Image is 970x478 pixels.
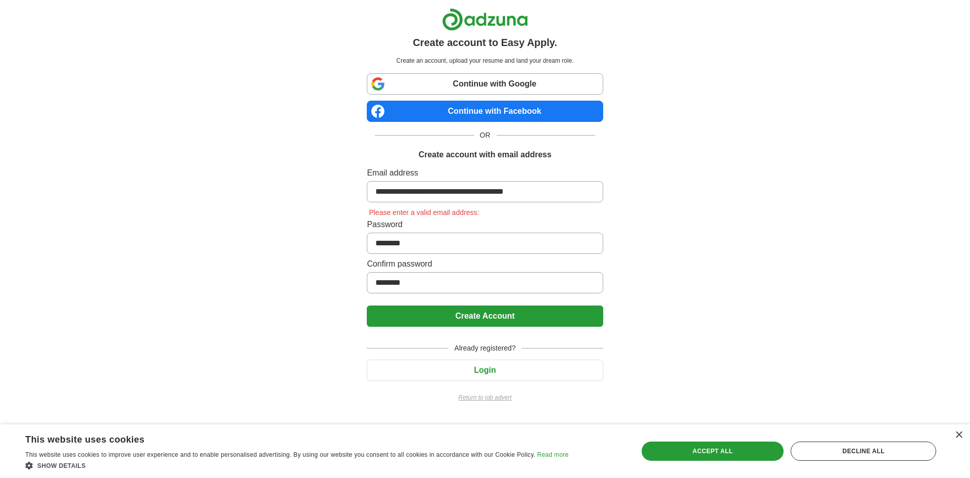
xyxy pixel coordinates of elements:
span: Please enter a valid email address: [367,208,481,216]
button: Login [367,360,603,381]
div: Decline all [791,442,936,461]
img: Adzuna logo [442,8,528,31]
a: Continue with Google [367,73,603,95]
div: This website uses cookies [25,430,543,446]
h1: Create account to Easy Apply. [413,35,557,50]
label: Password [367,219,603,231]
span: Show details [37,462,86,469]
button: Create Account [367,306,603,327]
div: Close [955,431,962,439]
h1: Create account with email address [418,149,551,161]
div: Accept all [642,442,784,461]
label: Confirm password [367,258,603,270]
p: Create an account, upload your resume and land your dream role. [369,56,601,65]
a: Return to job advert [367,393,603,402]
span: OR [474,130,497,141]
label: Email address [367,167,603,179]
a: Login [367,366,603,374]
a: Continue with Facebook [367,101,603,122]
span: This website uses cookies to improve user experience and to enable personalised advertising. By u... [25,451,536,458]
span: Already registered? [448,343,521,354]
div: Show details [25,460,568,470]
a: Read more, opens a new window [537,451,568,458]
